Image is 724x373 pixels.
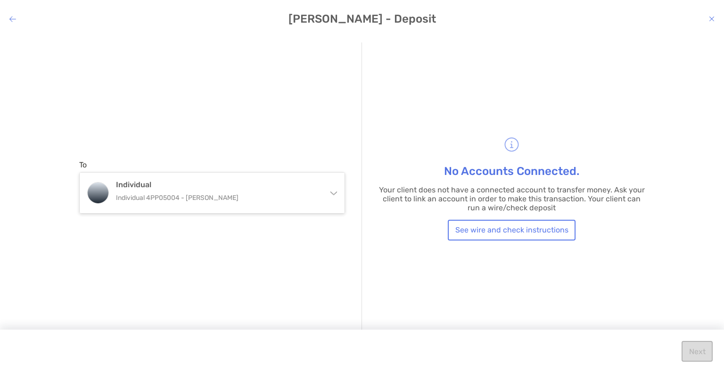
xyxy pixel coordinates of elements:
[116,180,320,189] h4: Individual
[448,220,576,240] button: See wire and check instructions
[444,165,579,178] h3: No Accounts Connected.
[88,182,108,203] img: Individual
[79,160,87,169] label: To
[501,134,522,155] img: Information Icon
[116,192,320,204] p: Individual 4PP05004 - [PERSON_NAME]
[378,185,645,212] p: Your client does not have a connected account to transfer money. Ask your client to link an accou...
